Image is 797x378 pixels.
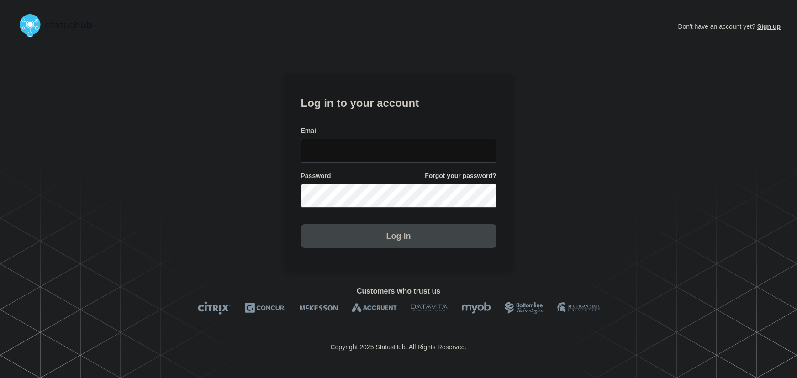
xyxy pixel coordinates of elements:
img: Citrix logo [198,301,231,315]
span: Email [301,126,318,135]
img: Accruent logo [352,301,397,315]
h2: Customers who trust us [16,287,781,295]
img: Concur logo [245,301,286,315]
img: MSU logo [557,301,600,315]
img: McKesson logo [300,301,338,315]
img: myob logo [461,301,491,315]
input: email input [301,139,496,163]
img: DataVita logo [411,301,448,315]
button: Log in [301,224,496,248]
a: Forgot your password? [425,172,496,180]
span: Password [301,172,331,180]
h1: Log in to your account [301,94,496,110]
a: Sign up [755,23,781,30]
p: Don't have an account yet? [678,16,781,37]
input: password input [301,184,496,208]
img: Bottomline logo [505,301,544,315]
p: Copyright 2025 StatusHub. All Rights Reserved. [330,343,466,351]
img: StatusHub logo [16,11,103,40]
